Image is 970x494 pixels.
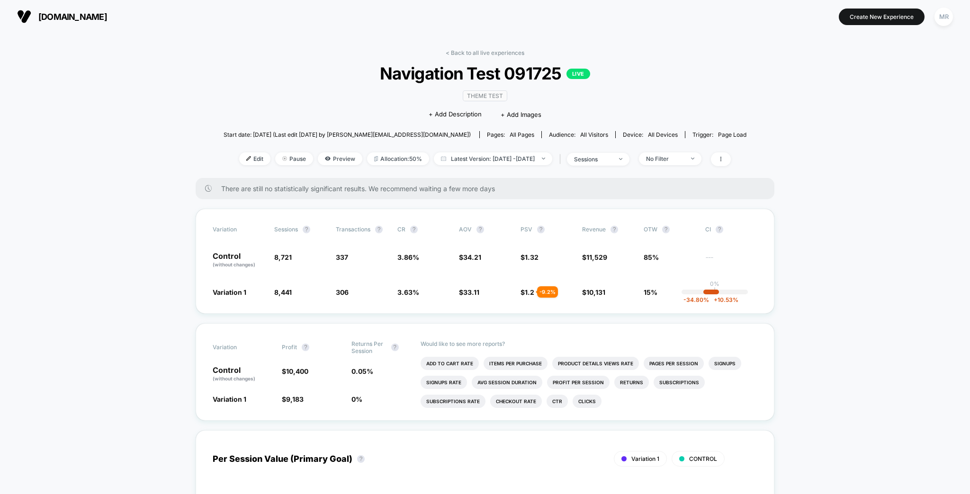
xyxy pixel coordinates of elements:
[574,156,612,163] div: sessions
[410,226,418,233] button: ?
[14,9,110,24] button: [DOMAIN_NAME]
[549,131,608,138] div: Audience:
[463,90,507,101] span: Theme Test
[692,131,746,138] div: Trigger:
[501,111,541,118] span: + Add Images
[487,131,534,138] div: Pages:
[521,288,534,296] span: $
[631,455,659,462] span: Variation 1
[38,12,107,22] span: [DOMAIN_NAME]
[302,344,309,351] button: ?
[586,288,605,296] span: 10,131
[351,340,386,354] span: Returns Per Session
[286,367,308,375] span: 10,400
[547,395,568,408] li: Ctr
[459,288,479,296] span: $
[648,131,678,138] span: all devices
[213,288,246,296] span: Variation 1
[525,253,539,261] span: 1.32
[662,226,670,233] button: ?
[213,395,246,403] span: Variation 1
[566,69,590,79] p: LIVE
[351,395,362,403] span: 0 %
[441,156,446,161] img: calendar
[615,131,685,138] span: Device:
[351,367,373,375] span: 0.05 %
[646,155,684,162] div: No Filter
[472,376,542,389] li: Avg Session Duration
[614,376,649,389] li: Returns
[619,158,622,160] img: end
[282,344,297,351] span: Profit
[275,152,313,165] span: Pause
[542,158,545,159] img: end
[934,8,953,26] div: MR
[421,395,485,408] li: Subscriptions Rate
[644,288,657,296] span: 15%
[274,226,298,233] span: Sessions
[490,395,542,408] li: Checkout Rate
[421,340,757,347] p: Would like to see more reports?
[582,288,605,296] span: $
[932,7,956,26] button: MR
[336,226,370,233] span: Transactions
[213,226,265,233] span: Variation
[714,287,716,294] p: |
[714,296,718,303] span: +
[586,253,607,261] span: 11,529
[537,286,558,298] div: - 9.2 %
[239,152,270,165] span: Edit
[421,376,467,389] li: Signups Rate
[557,152,567,166] span: |
[224,131,471,138] span: Start date: [DATE] (Last edit [DATE] by [PERSON_NAME][EMAIL_ADDRESS][DOMAIN_NAME])
[421,357,479,370] li: Add To Cart Rate
[691,158,694,159] img: end
[644,357,704,370] li: Pages Per Session
[552,357,639,370] li: Product Details Views Rate
[17,9,31,24] img: Visually logo
[374,156,378,161] img: rebalance
[716,226,723,233] button: ?
[446,49,524,56] a: < Back to all live experiences
[213,262,255,267] span: (without changes)
[683,296,709,303] span: -34.80 %
[689,455,717,462] span: CONTROL
[521,253,539,261] span: $
[521,226,532,233] span: PSV
[718,131,746,138] span: Page Load
[318,152,362,165] span: Preview
[336,288,349,296] span: 306
[463,253,481,261] span: 34.21
[221,185,755,193] span: There are still no statistically significant results. We recommend waiting a few more days
[429,110,482,119] span: + Add Description
[391,344,399,351] button: ?
[710,280,719,287] p: 0%
[213,252,265,268] p: Control
[459,253,481,261] span: $
[709,296,738,303] span: 10.53 %
[611,226,618,233] button: ?
[525,288,534,296] span: 1.2
[213,376,255,381] span: (without changes)
[303,226,310,233] button: ?
[709,357,741,370] li: Signups
[282,395,304,403] span: $
[582,253,607,261] span: $
[573,395,602,408] li: Clicks
[654,376,705,389] li: Subscriptions
[367,152,429,165] span: Allocation: 50%
[250,63,720,83] span: Navigation Test 091725
[705,226,757,233] span: CI
[547,376,610,389] li: Profit Per Session
[484,357,548,370] li: Items Per Purchase
[282,156,287,161] img: end
[705,255,757,268] span: ---
[397,226,405,233] span: CR
[644,226,696,233] span: OTW
[476,226,484,233] button: ?
[286,395,304,403] span: 9,183
[213,366,272,382] p: Control
[582,226,606,233] span: Revenue
[282,367,308,375] span: $
[839,9,925,25] button: Create New Experience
